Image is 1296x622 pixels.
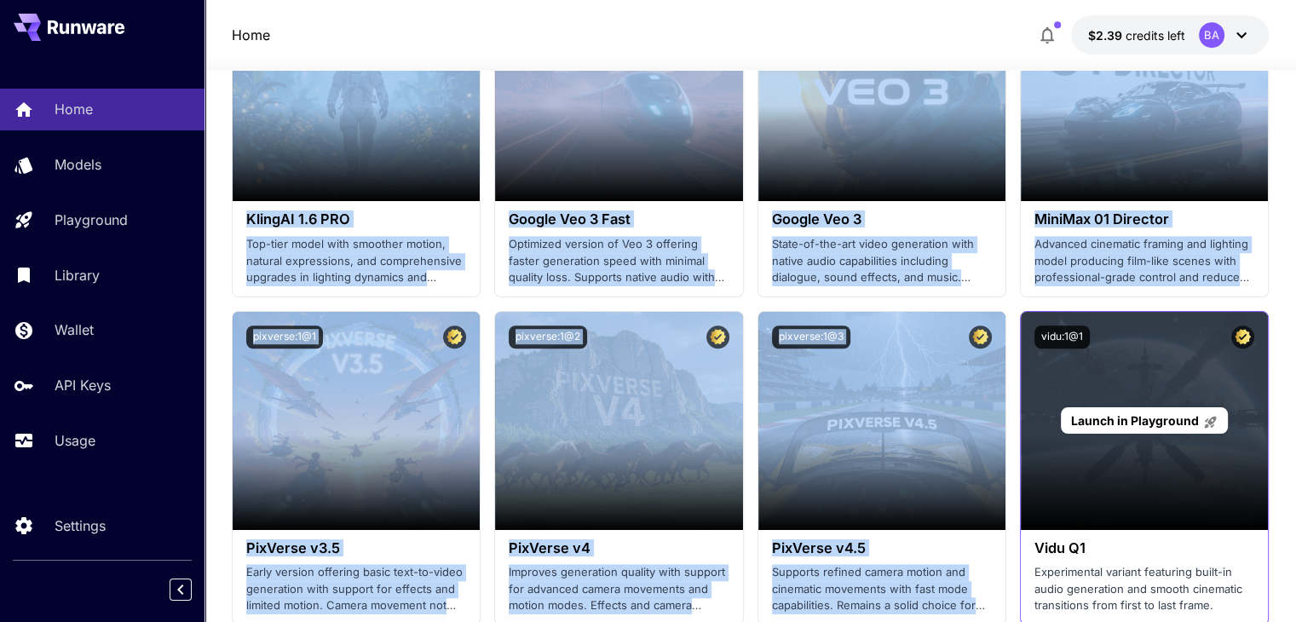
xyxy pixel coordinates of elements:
[55,154,101,175] p: Models
[55,210,128,230] p: Playground
[232,25,270,45] a: Home
[55,375,111,395] p: API Keys
[772,325,850,348] button: pixverse:1@3
[443,325,466,348] button: Certified Model – Vetted for best performance and includes a commercial license.
[1034,236,1254,286] p: Advanced cinematic framing and lighting model producing film-like scenes with professional-grade ...
[246,325,323,348] button: pixverse:1@1
[246,564,466,614] p: Early version offering basic text-to-video generation with support for effects and limited motion...
[246,540,466,556] h3: PixVerse v3.5
[1071,15,1269,55] button: $2.3878BA
[246,236,466,286] p: Top-tier model with smoother motion, natural expressions, and comprehensive upgrades in lighting ...
[182,574,204,605] div: Collapse sidebar
[1088,28,1126,43] span: $2.39
[969,325,992,348] button: Certified Model – Vetted for best performance and includes a commercial license.
[509,540,729,556] h3: PixVerse v4
[509,325,587,348] button: pixverse:1@2
[1088,26,1185,44] div: $2.3878
[1034,540,1254,556] h3: Vidu Q1
[55,320,94,340] p: Wallet
[55,430,95,451] p: Usage
[246,211,466,227] h3: KlingAI 1.6 PRO
[55,99,93,119] p: Home
[706,325,729,348] button: Certified Model – Vetted for best performance and includes a commercial license.
[233,312,480,530] img: alt
[509,564,729,614] p: Improves generation quality with support for advanced camera movements and motion modes. Effects ...
[1231,325,1254,348] button: Certified Model – Vetted for best performance and includes a commercial license.
[1126,28,1185,43] span: credits left
[495,312,742,530] img: alt
[55,265,100,285] p: Library
[232,25,270,45] nav: breadcrumb
[772,236,992,286] p: State-of-the-art video generation with native audio capabilities including dialogue, sound effect...
[772,564,992,614] p: Supports refined camera motion and cinematic movements with fast mode capabilities. Remains a sol...
[509,211,729,227] h3: Google Veo 3 Fast
[758,312,1005,530] img: alt
[1061,407,1227,434] a: Launch in Playground
[1034,325,1090,348] button: vidu:1@1
[1034,211,1254,227] h3: MiniMax 01 Director
[55,515,106,536] p: Settings
[1199,22,1224,48] div: BA
[170,579,192,601] button: Collapse sidebar
[772,540,992,556] h3: PixVerse v4.5
[1034,564,1254,614] p: Experimental variant featuring built-in audio generation and smooth cinematic transitions from fi...
[509,236,729,286] p: Optimized version of Veo 3 offering faster generation speed with minimal quality loss. Supports n...
[772,211,992,227] h3: Google Veo 3
[1070,413,1198,428] span: Launch in Playground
